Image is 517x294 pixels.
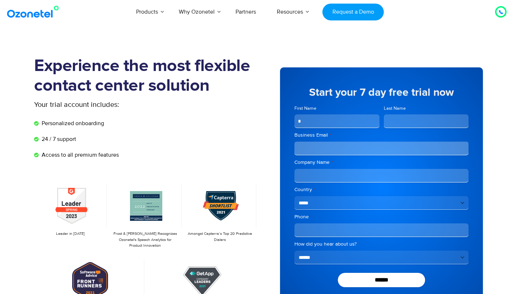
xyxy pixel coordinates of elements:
[294,87,469,98] h5: Start your 7 day free trial now
[34,99,205,110] p: Your trial account includes:
[294,186,469,193] label: Country
[294,105,379,112] label: First Name
[294,159,469,166] label: Company Name
[294,241,469,248] label: How did you hear about us?
[38,231,103,237] p: Leader in [DATE]
[384,105,469,112] label: Last Name
[40,119,104,128] span: Personalized onboarding
[40,135,76,143] span: 24 / 7 support
[294,132,469,139] label: Business Email
[294,213,469,220] label: Phone
[40,151,119,159] span: Access to all premium features
[34,56,258,96] h1: Experience the most flexible contact center solution
[187,231,253,243] p: Amongst Capterra’s Top 20 Predictive Dialers
[112,231,178,249] p: Frost & [PERSON_NAME] Recognizes Ozonetel's Speech Analytics for Product Innovation
[322,4,384,20] a: Request a Demo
